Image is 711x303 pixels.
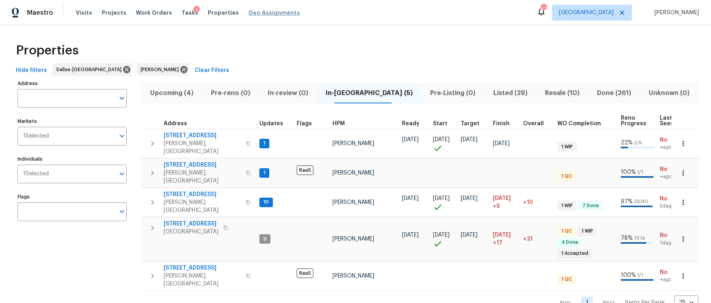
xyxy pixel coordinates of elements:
span: [DATE] [433,137,450,142]
span: Flags [297,121,312,126]
span: 2 / 9 [634,140,642,145]
span: Target [461,121,479,126]
span: HPM [332,121,345,126]
span: [PERSON_NAME] [651,9,699,17]
span: 1 QC [558,228,575,235]
label: Individuals [17,157,127,161]
span: 9 [260,236,270,243]
span: WO Completion [557,121,601,126]
span: [STREET_ADDRESS] [164,132,241,140]
span: [PERSON_NAME], [GEOGRAPHIC_DATA] [164,272,241,288]
span: Overall [523,121,544,126]
span: 1 WIP [558,202,576,209]
span: Done (261) [593,87,635,99]
span: [GEOGRAPHIC_DATA] [559,9,614,17]
span: Start [433,121,447,126]
span: 7d ago [660,240,681,247]
span: RaaS [297,165,313,175]
span: Hide filters [16,66,47,76]
div: 47 [541,5,546,13]
label: Markets [17,119,127,124]
div: Actual renovation start date [433,121,454,126]
span: 78 % [621,235,633,241]
span: [DATE] [433,196,450,201]
span: 22 % [621,140,633,146]
span: 1 Accepted [558,250,591,257]
td: Project started on time [430,129,458,158]
span: Geo Assignments [248,9,300,17]
span: RaaS [297,268,313,278]
span: 1 Selected [23,171,49,177]
button: Open [116,93,128,104]
span: Tasks [182,10,198,16]
span: Address [164,121,187,126]
span: No [660,136,681,144]
span: [PERSON_NAME] [141,66,182,74]
label: Address [17,81,127,86]
span: Maestro [27,9,53,17]
span: No [660,195,681,203]
span: 1 [260,169,269,176]
span: Work Orders [136,9,172,17]
span: [DATE] [402,196,419,201]
span: ∞ ago [660,173,681,180]
span: [DATE] [402,137,419,142]
span: [PERSON_NAME] [332,200,374,205]
span: [PERSON_NAME], [GEOGRAPHIC_DATA] [164,140,241,155]
span: Pre-reno (0) [207,87,254,99]
span: [GEOGRAPHIC_DATA] [164,228,218,236]
div: Target renovation project end date [461,121,487,126]
button: Open [116,206,128,217]
span: 1 Selected [23,133,49,140]
span: Resale (10) [541,87,583,99]
div: Projected renovation finish date [493,121,517,126]
span: ∞ ago [660,276,681,283]
td: Scheduled to finish 5 day(s) late [490,188,520,217]
span: [DATE] [402,232,419,238]
td: 21 day(s) past target finish date [520,217,554,261]
span: Projects [102,9,126,17]
span: Properties [16,47,79,54]
span: Properties [208,9,239,17]
span: [STREET_ADDRESS] [164,190,241,198]
span: 10 [260,199,272,206]
span: 7 Done [579,202,602,209]
span: 100 % [621,169,636,175]
span: +10 [523,200,533,205]
span: Finish [493,121,510,126]
span: No [660,231,681,239]
span: Dallas-[GEOGRAPHIC_DATA] [56,66,125,74]
span: 1 / 1 [637,273,643,278]
span: Updates [259,121,283,126]
span: 4 Done [558,239,582,246]
span: ∞ ago [660,144,681,151]
td: Scheduled to finish 17 day(s) late [490,217,520,261]
td: 10 day(s) past target finish date [520,188,554,217]
span: 1 WIP [578,228,596,235]
span: [PERSON_NAME] [332,236,374,242]
span: +21 [523,236,533,242]
span: Listed (29) [489,87,531,99]
span: No [660,165,681,173]
span: Last Seen [660,115,674,126]
button: Hide filters [13,63,50,78]
span: [PERSON_NAME] [332,141,374,146]
span: [STREET_ADDRESS] [164,220,218,228]
div: Days past target finish date [523,121,551,126]
span: In-review (0) [264,87,312,99]
span: [DATE] [493,232,511,238]
span: Reno Progress [621,115,646,126]
span: Unknown (0) [645,87,694,99]
span: Upcoming (4) [146,87,197,99]
button: Open [116,130,128,142]
span: Clear Filters [195,66,229,76]
span: [PERSON_NAME], [GEOGRAPHIC_DATA] [164,169,241,185]
span: 1 QC [558,276,575,283]
div: Earliest renovation start date (first business day after COE or Checkout) [402,121,427,126]
span: Visits [76,9,92,17]
span: [PERSON_NAME], [GEOGRAPHIC_DATA] [164,198,241,214]
span: 1 QC [558,173,575,180]
span: [DATE] [461,232,477,238]
span: 1 / 1 [637,170,643,175]
div: [PERSON_NAME] [137,63,189,76]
